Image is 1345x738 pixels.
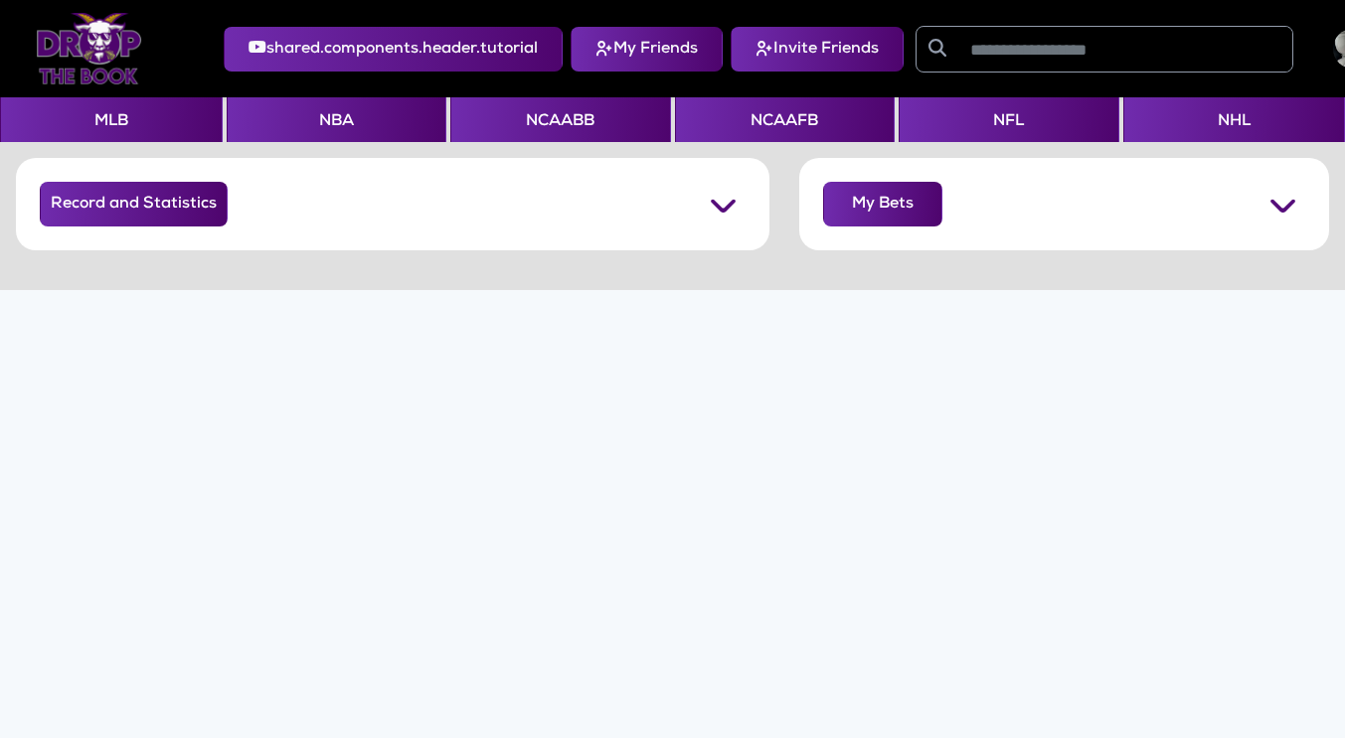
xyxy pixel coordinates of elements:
button: NBA [227,97,447,142]
button: shared.components.header.tutorial [224,27,563,72]
button: NCAABB [450,97,671,142]
button: NFL [899,97,1119,142]
button: Invite Friends [731,27,904,72]
button: Record and Statistics [40,182,228,226]
button: NCAAFB [675,97,896,142]
button: My Bets [823,182,942,226]
button: My Friends [571,27,723,72]
img: Logo [36,13,142,84]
